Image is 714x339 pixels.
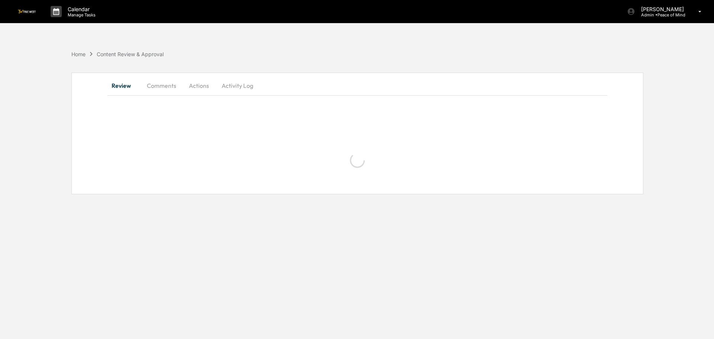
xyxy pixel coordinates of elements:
[635,12,688,17] p: Admin • Peace of Mind
[635,6,688,12] p: [PERSON_NAME]
[71,51,86,57] div: Home
[141,77,182,95] button: Comments
[62,12,99,17] p: Manage Tasks
[18,10,36,13] img: logo
[62,6,99,12] p: Calendar
[182,77,216,95] button: Actions
[97,51,164,57] div: Content Review & Approval
[107,77,141,95] button: Review
[216,77,259,95] button: Activity Log
[107,77,607,95] div: secondary tabs example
